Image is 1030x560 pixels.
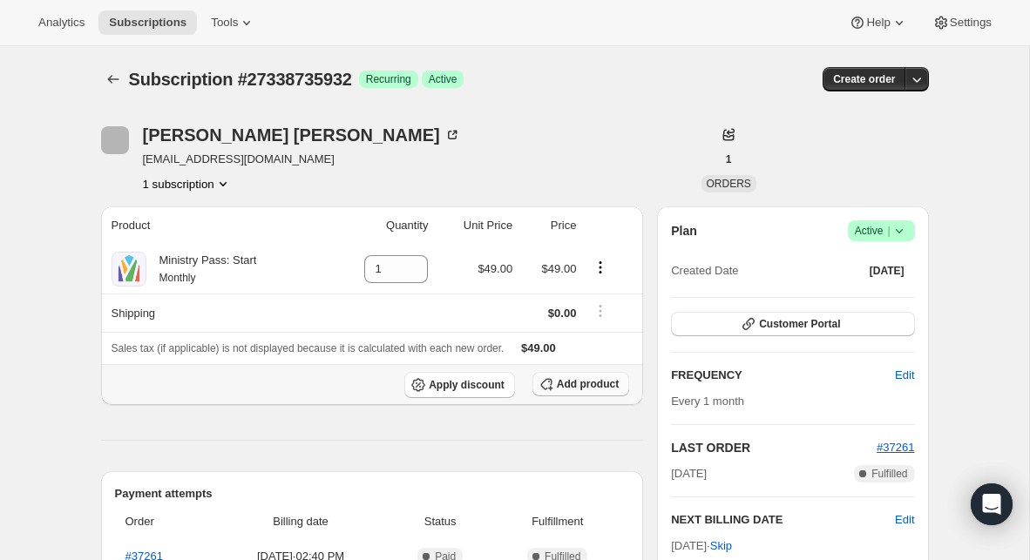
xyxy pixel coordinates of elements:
span: Active [855,222,908,240]
h2: FREQUENCY [671,367,895,384]
span: Created Date [671,262,738,280]
th: Product [101,206,329,245]
button: [DATE] [859,259,915,283]
span: Analytics [38,16,85,30]
button: Settings [922,10,1002,35]
h2: Plan [671,222,697,240]
h2: Payment attempts [115,485,630,503]
th: Shipping [101,293,329,332]
button: Customer Portal [671,312,914,336]
a: #37261 [877,441,914,454]
button: Product actions [586,258,614,277]
span: $49.00 [478,262,512,275]
button: Tools [200,10,266,35]
th: Unit Price [433,206,518,245]
span: Add product [557,377,619,391]
span: Skip [710,537,732,555]
span: Subscriptions [109,16,186,30]
span: | [887,224,890,238]
span: Create order [833,72,895,86]
button: Skip [700,532,742,560]
span: Help [866,16,890,30]
div: Open Intercom Messenger [971,483,1013,525]
span: Edit [895,367,914,384]
span: [DATE] · [671,539,732,552]
span: Karrie Roberts [101,126,129,154]
button: Apply discount [404,372,515,398]
span: $0.00 [548,307,577,320]
span: Sales tax (if applicable) is not displayed because it is calculated with each new order. [112,342,505,354]
div: Ministry Pass: Start [146,252,257,287]
span: ORDERS [707,178,751,190]
h2: NEXT BILLING DATE [671,511,895,529]
span: Active [429,72,457,86]
th: Price [518,206,581,245]
span: Apply discount [429,378,505,392]
button: Help [838,10,918,35]
th: Quantity [329,206,433,245]
span: $49.00 [542,262,577,275]
span: Customer Portal [759,317,840,331]
span: 1 [726,152,732,166]
button: Shipping actions [586,301,614,320]
img: product img [112,252,146,287]
span: Fulfillment [496,513,619,530]
button: Product actions [143,175,232,192]
span: Fulfilled [871,467,907,481]
button: 1 [715,147,742,172]
button: Edit [884,361,925,389]
span: Every 1 month [671,395,744,408]
button: Create order [823,67,905,91]
span: $49.00 [521,341,556,354]
span: Recurring [366,72,411,86]
th: Order [115,503,213,541]
span: [EMAIL_ADDRESS][DOMAIN_NAME] [143,151,461,168]
span: Tools [211,16,238,30]
button: Subscriptions [101,67,125,91]
button: Subscriptions [98,10,197,35]
small: Monthly [159,272,196,284]
span: [DATE] [870,264,905,278]
button: Add product [532,372,629,396]
span: Status [395,513,485,530]
button: Edit [895,511,914,529]
button: Analytics [28,10,95,35]
h2: LAST ORDER [671,439,877,456]
button: #37261 [877,439,914,456]
span: Billing date [217,513,384,530]
span: Settings [950,16,992,30]
span: Subscription #27338735932 [129,70,352,89]
span: [DATE] [671,465,707,482]
div: [PERSON_NAME] [PERSON_NAME] [143,126,461,144]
